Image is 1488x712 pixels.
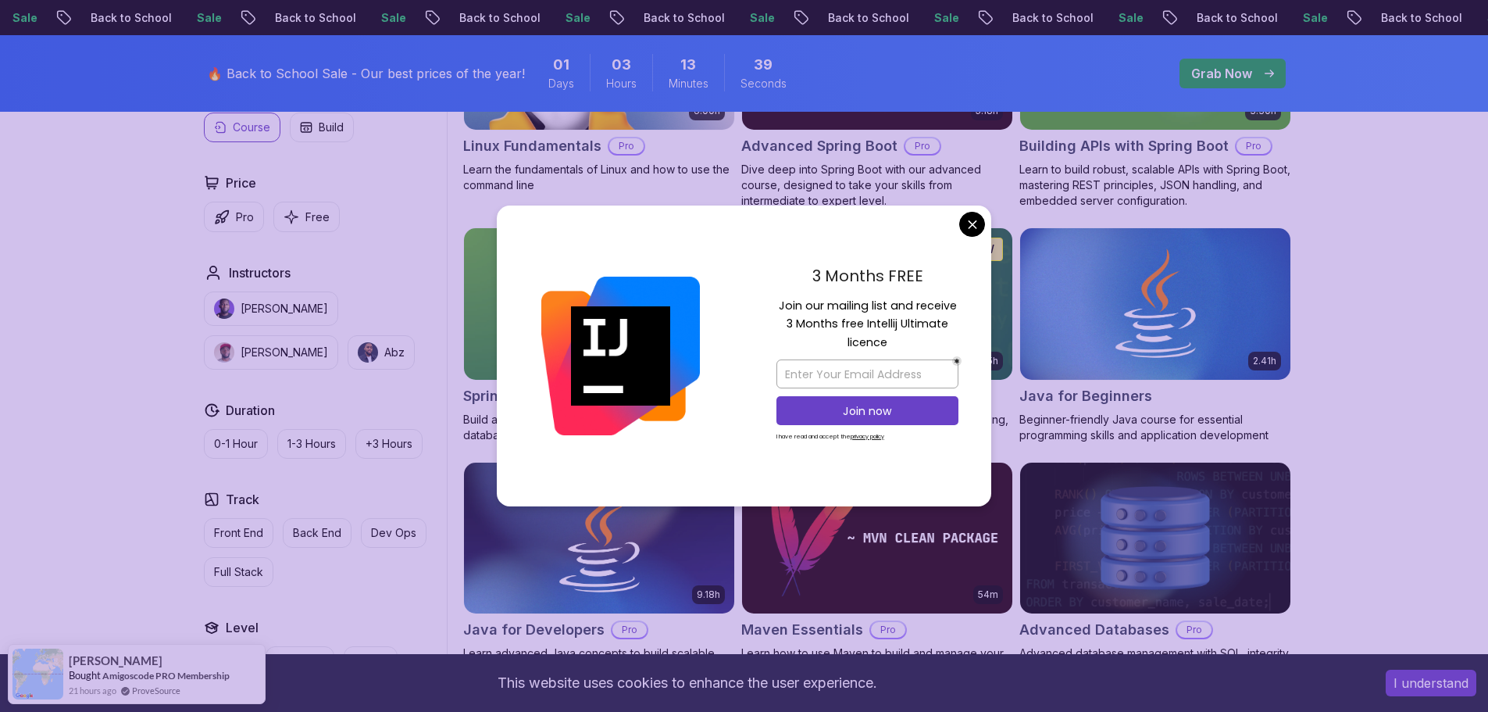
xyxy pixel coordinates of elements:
p: Learn advanced Java concepts to build scalable and maintainable applications. [463,646,735,677]
button: 1-3 Hours [277,429,346,459]
img: Spring Boot for Beginners card [464,228,734,380]
img: Maven Essentials card [742,463,1012,614]
span: 13 Minutes [680,54,696,76]
img: Java for Beginners card [1020,228,1290,380]
p: Sale [545,10,595,26]
p: Build a CRUD API with Spring Boot and PostgreSQL database using Spring Data JPA and Spring AI [463,412,735,443]
p: Back to School [255,10,361,26]
button: Build [290,113,354,142]
span: Minutes [669,76,708,91]
img: instructor img [358,342,378,363]
p: [PERSON_NAME] [241,345,328,360]
h2: Java for Developers [463,619,605,641]
p: Sale [1283,10,1333,26]
p: Back to School [808,10,914,26]
p: +3 Hours [366,436,412,452]
p: 0-1 Hour [214,436,258,452]
button: Dev Ops [361,518,426,548]
p: Back to School [1361,10,1467,26]
p: Front End [214,525,263,541]
button: instructor img[PERSON_NAME] [204,292,338,326]
a: ProveSource [132,684,180,697]
span: Bought [69,669,101,682]
button: Back End [283,518,351,548]
p: Back to School [439,10,545,26]
button: Full Stack [204,557,273,587]
h2: Java for Beginners [1019,385,1152,407]
p: [PERSON_NAME] [241,301,328,317]
p: 🔥 Back to School Sale - Our best prices of the year! [207,64,525,83]
h2: Linux Fundamentals [463,135,601,157]
h2: Track [226,490,259,509]
p: Advanced database management with SQL, integrity, and practical applications [1019,646,1291,677]
button: Pro [204,202,264,232]
p: Pro [609,138,644,154]
span: 21 hours ago [69,684,116,697]
span: 1 Days [553,54,569,76]
button: 0-1 Hour [204,429,268,459]
span: 39 Seconds [754,54,773,76]
p: Back to School [623,10,730,26]
img: provesource social proof notification image [12,649,63,699]
p: Beginner-friendly Java course for essential programming skills and application development [1019,412,1291,443]
img: instructor img [214,299,234,319]
a: Maven Essentials card54mMaven EssentialsProLearn how to use Maven to build and manage your Java p... [741,462,1013,678]
p: Full Stack [214,564,263,580]
p: 2.41h [1253,355,1276,367]
p: Learn how to use Maven to build and manage your Java projects [741,646,1013,677]
p: Pro [612,622,647,638]
h2: Building APIs with Spring Boot [1019,135,1229,157]
div: This website uses cookies to enhance the user experience. [12,666,1362,700]
h2: Advanced Spring Boot [741,135,897,157]
a: Java for Developers card9.18hJava for DevelopersProLearn advanced Java concepts to build scalable... [463,462,735,678]
p: 54m [978,589,998,601]
p: Dev Ops [371,525,416,541]
img: instructor img [214,342,234,363]
p: Back End [293,525,341,541]
p: Pro [1177,622,1211,638]
p: Dive deep into Spring Boot with our advanced course, designed to take your skills from intermedia... [741,162,1013,209]
button: Mid-level [266,646,334,676]
p: Learn to build robust, scalable APIs with Spring Boot, mastering REST principles, JSON handling, ... [1019,162,1291,209]
button: Front End [204,518,273,548]
h2: Price [226,174,256,192]
p: Build [319,120,344,135]
h2: Duration [226,401,275,420]
p: Pro [1236,138,1271,154]
p: Pro [905,138,940,154]
p: Back to School [1176,10,1283,26]
button: +3 Hours [355,429,423,459]
p: 9.18h [697,589,720,601]
p: Free [305,209,330,225]
h2: Level [226,618,259,637]
p: Pro [236,209,254,225]
img: Advanced Databases card [1020,463,1290,614]
p: Back to School [70,10,177,26]
p: Pro [871,622,905,638]
span: Hours [606,76,637,91]
button: Free [273,202,340,232]
h2: Advanced Databases [1019,619,1169,641]
button: Senior [344,646,398,676]
button: Accept cookies [1386,670,1476,696]
h2: Instructors [229,263,291,282]
h2: Maven Essentials [741,619,863,641]
p: Learn the fundamentals of Linux and how to use the command line [463,162,735,193]
p: Grab Now [1191,64,1252,83]
p: Course [233,120,270,135]
h2: Spring Boot for Beginners [463,385,642,407]
span: Seconds [740,76,787,91]
img: Java for Developers card [464,463,734,614]
p: Abz [384,345,405,360]
p: Mid-level [276,653,324,669]
p: Sale [177,10,227,26]
span: 3 Hours [612,54,631,76]
p: Senior [354,653,387,669]
a: Amigoscode PRO Membership [102,670,230,682]
a: Spring Boot for Beginners card1.67hNEWSpring Boot for BeginnersBuild a CRUD API with Spring Boot ... [463,227,735,443]
a: Java for Beginners card2.41hJava for BeginnersBeginner-friendly Java course for essential program... [1019,227,1291,443]
p: Back to School [992,10,1098,26]
p: 1-3 Hours [287,436,336,452]
a: Advanced Databases cardAdvanced DatabasesProAdvanced database management with SQL, integrity, and... [1019,462,1291,678]
span: Days [548,76,574,91]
